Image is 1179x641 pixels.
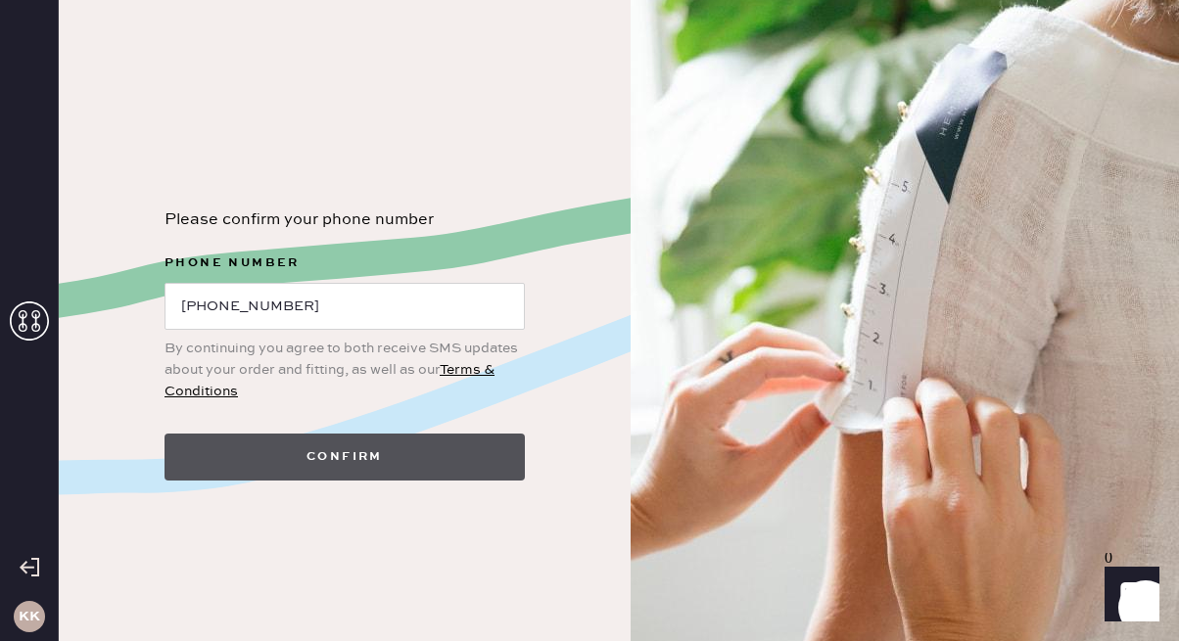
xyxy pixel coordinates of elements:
a: Terms & Conditions [165,361,495,400]
h3: KK [19,610,40,623]
div: By continuing you agree to both receive SMS updates about your order and fitting, as well as our [165,330,525,402]
iframe: Front Chat [1086,553,1170,637]
input: e.g (XXX) XXXXXX [165,283,525,330]
label: Phone Number [165,252,525,275]
div: Please confirm your phone number [165,208,525,232]
button: Confirm [165,434,525,481]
